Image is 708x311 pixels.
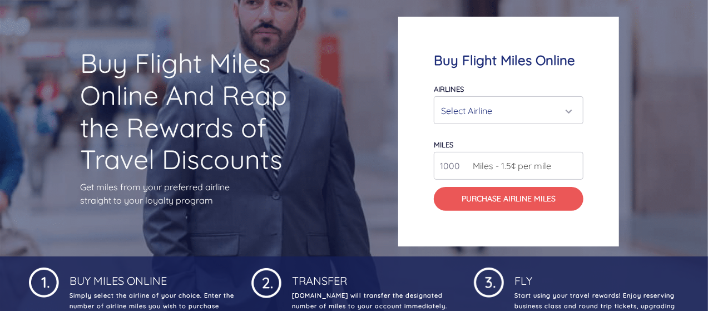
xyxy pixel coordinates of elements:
label: miles [434,140,453,149]
img: 1 [29,265,59,298]
span: Miles - 1.5¢ per mile [467,159,551,172]
h4: Buy Flight Miles Online [434,52,583,68]
button: Purchase Airline Miles [434,187,583,211]
label: Airlines [434,85,464,93]
h4: Buy Miles Online [68,265,235,288]
button: Select Airline [434,96,583,124]
img: 1 [474,265,504,298]
h1: Buy Flight Miles Online And Reap the Rewards of Travel Discounts [80,47,310,175]
h4: Transfer [290,265,457,288]
p: Get miles from your preferred airline straight to your loyalty program [80,180,310,207]
img: 1 [251,265,281,298]
div: Select Airline [441,100,570,121]
h4: Fly [513,265,680,288]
